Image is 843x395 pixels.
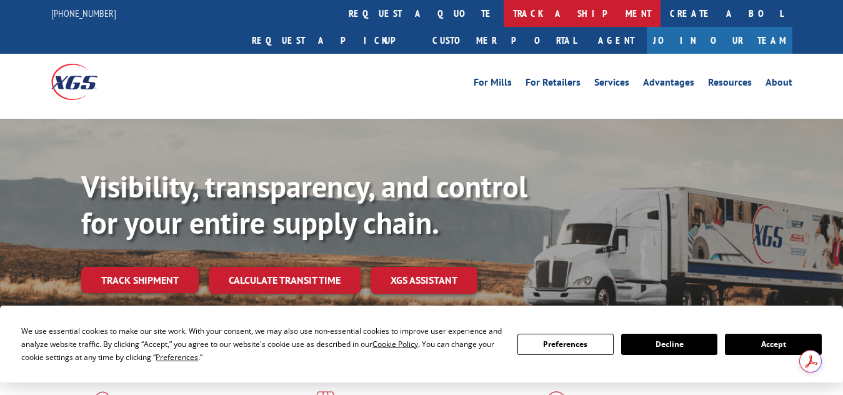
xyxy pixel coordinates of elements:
[474,77,512,91] a: For Mills
[643,77,694,91] a: Advantages
[371,267,477,294] a: XGS ASSISTANT
[517,334,614,355] button: Preferences
[766,77,792,91] a: About
[156,352,198,362] span: Preferences
[81,167,527,242] b: Visibility, transparency, and control for your entire supply chain.
[647,27,792,54] a: Join Our Team
[621,334,717,355] button: Decline
[81,267,199,293] a: Track shipment
[21,324,502,364] div: We use essential cookies to make our site work. With your consent, we may also use non-essential ...
[725,334,821,355] button: Accept
[586,27,647,54] a: Agent
[242,27,423,54] a: Request a pickup
[423,27,586,54] a: Customer Portal
[708,77,752,91] a: Resources
[526,77,581,91] a: For Retailers
[372,339,418,349] span: Cookie Policy
[51,7,116,19] a: [PHONE_NUMBER]
[594,77,629,91] a: Services
[209,267,361,294] a: Calculate transit time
